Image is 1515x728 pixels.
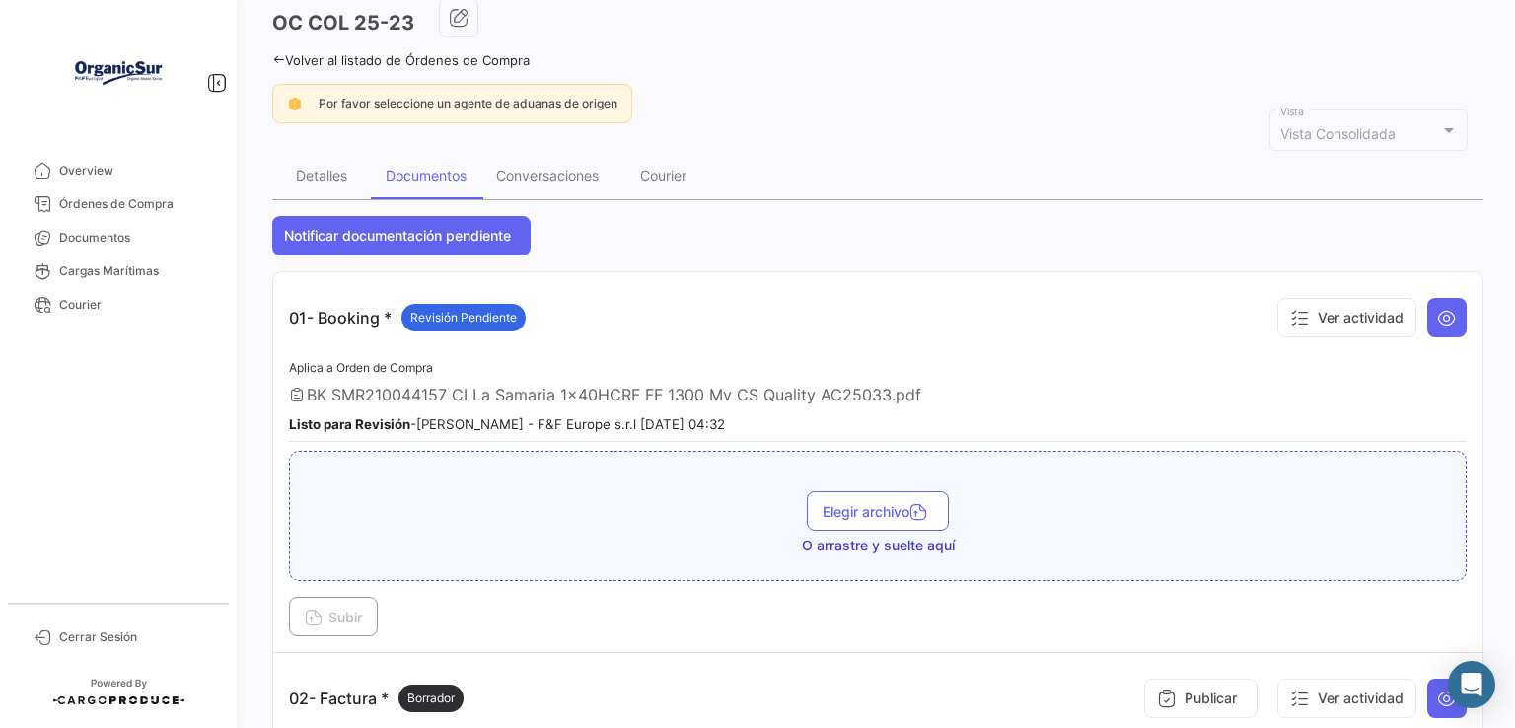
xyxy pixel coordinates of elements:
[296,167,347,183] div: Detalles
[802,536,955,555] span: O arrastre y suelte aquí
[16,154,221,187] a: Overview
[59,628,213,646] span: Cerrar Sesión
[289,685,464,712] p: 02- Factura *
[496,167,599,183] div: Conversaciones
[823,503,933,520] span: Elegir archivo
[16,221,221,255] a: Documentos
[289,360,433,375] span: Aplica a Orden de Compra
[59,195,213,213] span: Órdenes de Compra
[59,262,213,280] span: Cargas Marítimas
[386,167,467,183] div: Documentos
[640,167,686,183] div: Courier
[289,597,378,636] button: Subir
[307,385,921,404] span: BK SMR210044157 CI La Samaria 1x40HCRF FF 1300 Mv CS Quality AC25033.pdf
[272,9,414,36] h3: OC COL 25-23
[16,255,221,288] a: Cargas Marítimas
[272,52,530,68] a: Volver al listado de Órdenes de Compra
[1277,298,1416,337] button: Ver actividad
[59,162,213,180] span: Overview
[1448,661,1495,708] div: Abrir Intercom Messenger
[272,216,531,255] button: Notificar documentación pendiente
[69,24,168,122] img: Logo+OrganicSur.png
[59,296,213,314] span: Courier
[407,690,455,707] span: Borrador
[319,96,617,110] span: Por favor seleccione un agente de aduanas de origen
[807,491,949,531] button: Elegir archivo
[289,416,725,432] small: - [PERSON_NAME] - F&F Europe s.r.l [DATE] 04:32
[16,187,221,221] a: Órdenes de Compra
[16,288,221,322] a: Courier
[1144,679,1258,718] button: Publicar
[59,229,213,247] span: Documentos
[1280,125,1396,142] mat-select-trigger: Vista Consolidada
[410,309,517,327] span: Revisión Pendiente
[289,416,410,432] b: Listo para Revisión
[289,304,526,331] p: 01- Booking *
[1277,679,1416,718] button: Ver actividad
[305,609,362,625] span: Subir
